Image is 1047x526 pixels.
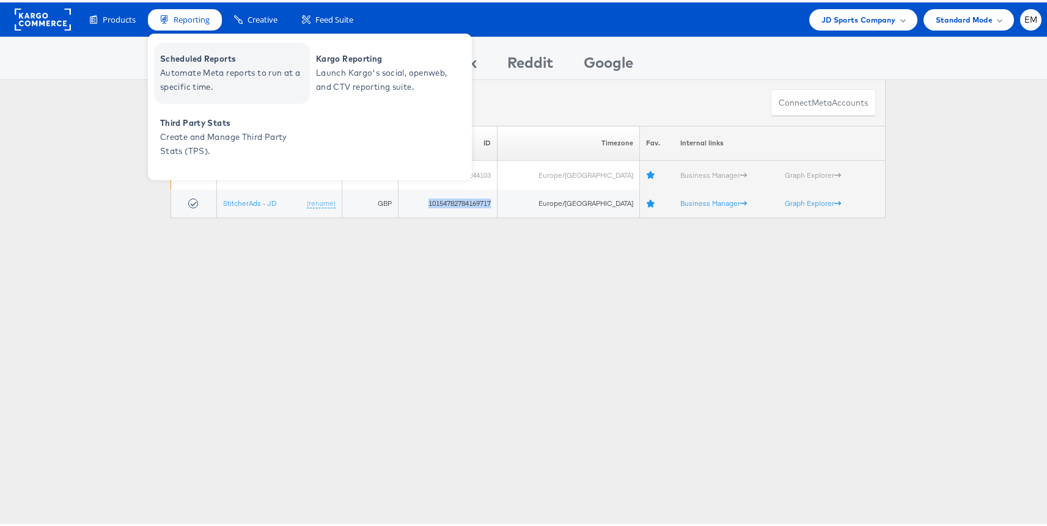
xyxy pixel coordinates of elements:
span: JD Sports Company [821,11,896,24]
div: Google [584,49,633,77]
span: Launch Kargo's social, openweb, and CTV reporting suite. [316,64,463,92]
span: Standard Mode [936,11,993,24]
a: Business Manager [680,168,747,177]
td: Europe/[GEOGRAPHIC_DATA] [498,187,639,216]
th: Timezone [498,123,639,158]
button: ConnectmetaAccounts [771,87,876,114]
a: Graph Explorer [785,196,841,205]
a: Kargo Reporting Launch Kargo's social, openweb, and CTV reporting suite. [310,40,466,101]
td: Europe/[GEOGRAPHIC_DATA] [498,158,639,187]
a: Business Manager [680,196,747,205]
span: Products [103,12,136,23]
a: StitcherAds - JD [223,196,276,205]
span: Automate Meta reports to run at a specific time. [160,64,307,92]
span: Creative [248,12,277,23]
span: Reporting [174,12,210,23]
span: EM [1024,13,1038,21]
a: Scheduled Reports Automate Meta reports to run at a specific time. [154,40,310,101]
div: Reddit [507,49,553,77]
span: Scheduled Reports [160,49,307,64]
a: Third Party Stats Create and Manage Third Party Stats (TPS). [154,104,310,166]
span: Feed Suite [315,12,353,23]
td: GBP [342,187,398,216]
td: 10154782784169717 [399,187,498,216]
span: meta [812,95,832,106]
a: Graph Explorer [785,168,841,177]
span: Kargo Reporting [316,49,463,64]
a: (rename) [307,196,336,206]
span: Third Party Stats [160,114,307,128]
span: Create and Manage Third Party Stats (TPS). [160,128,307,156]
